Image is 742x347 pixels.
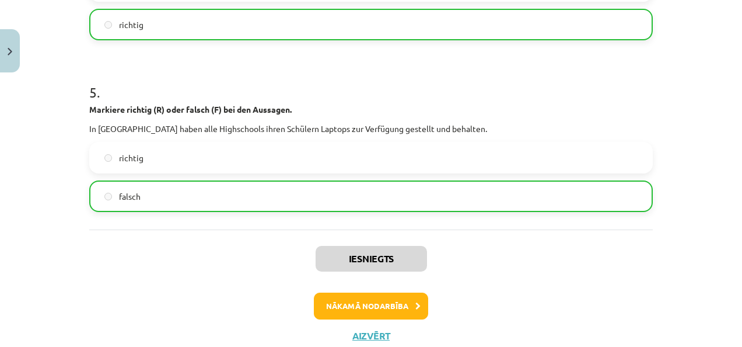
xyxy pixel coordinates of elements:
[119,152,143,164] span: richtig
[104,21,112,29] input: richtig
[316,246,427,272] button: Iesniegts
[89,104,292,114] strong: Markiere richtig (R) oder falsch (F) bei den Aussagen.
[349,330,393,342] button: Aizvērt
[8,48,12,55] img: icon-close-lesson-0947bae3869378f0d4975bcd49f059093ad1ed9edebbc8119c70593378902aed.svg
[119,190,141,203] span: falsch
[104,154,112,162] input: richtig
[89,123,653,135] p: In [GEOGRAPHIC_DATA] haben alle Highschools ihren Schülern Laptops zur Verfügung gestellt und beh...
[89,64,653,100] h1: 5 .
[314,293,428,320] button: Nākamā nodarbība
[119,19,143,31] span: richtig
[104,193,112,200] input: falsch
